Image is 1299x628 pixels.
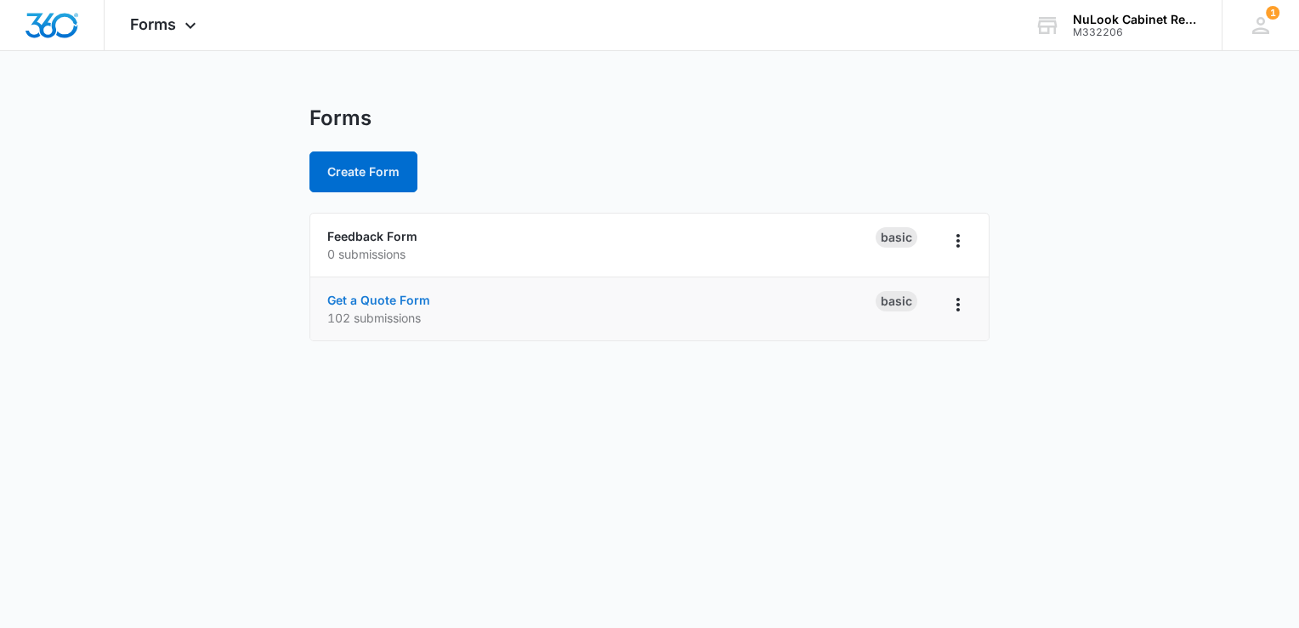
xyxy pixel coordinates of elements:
[327,245,876,263] p: 0 submissions
[876,291,917,311] div: Basic
[1266,6,1279,20] span: 1
[944,291,972,318] button: Overflow Menu
[130,15,176,33] span: Forms
[327,309,876,327] p: 102 submissions
[1266,6,1279,20] div: notifications count
[309,151,417,192] button: Create Form
[327,293,430,307] a: Get a Quote Form
[876,227,917,248] div: Basic
[309,106,372,131] h1: Forms
[327,229,417,243] a: Feedback Form
[944,227,972,254] button: Overflow Menu
[1073,13,1197,26] div: account name
[1073,26,1197,38] div: account id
